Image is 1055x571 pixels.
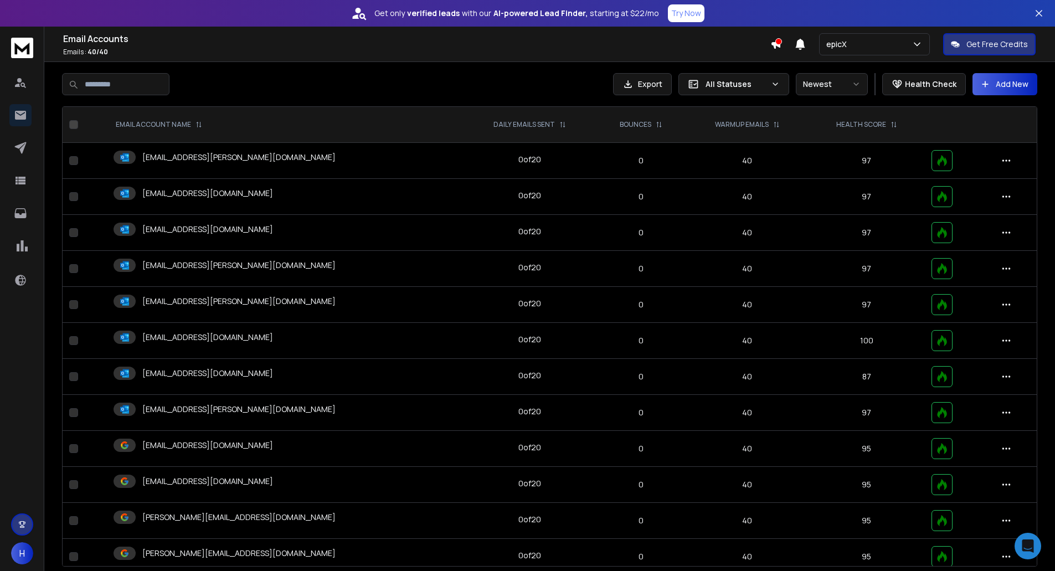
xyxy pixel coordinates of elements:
div: 0 of 20 [518,514,541,525]
p: 0 [603,443,680,454]
p: [EMAIL_ADDRESS][DOMAIN_NAME] [142,368,273,379]
p: All Statuses [706,79,766,90]
p: [EMAIL_ADDRESS][PERSON_NAME][DOMAIN_NAME] [142,296,336,307]
p: [EMAIL_ADDRESS][DOMAIN_NAME] [142,188,273,199]
div: 0 of 20 [518,550,541,561]
td: 97 [809,287,925,323]
p: BOUNCES [620,120,651,129]
p: Emails : [63,48,770,56]
div: 0 of 20 [518,154,541,165]
td: 40 [686,143,809,179]
p: Get only with our starting at $22/mo [374,8,659,19]
td: 40 [686,359,809,395]
td: 40 [686,323,809,359]
p: DAILY EMAILS SENT [493,120,555,129]
button: Get Free Credits [943,33,1036,55]
p: 0 [603,515,680,526]
td: 97 [809,395,925,431]
div: 0 of 20 [518,442,541,453]
p: Health Check [905,79,956,90]
div: 0 of 20 [518,406,541,417]
p: 0 [603,407,680,418]
p: 0 [603,299,680,310]
p: [PERSON_NAME][EMAIL_ADDRESS][DOMAIN_NAME] [142,548,336,559]
p: epicX [826,39,851,50]
td: 40 [686,503,809,539]
p: 0 [603,155,680,166]
td: 40 [686,467,809,503]
p: HEALTH SCORE [836,120,886,129]
p: Get Free Credits [966,39,1028,50]
div: 0 of 20 [518,370,541,381]
div: Open Intercom Messenger [1015,533,1041,559]
td: 40 [686,179,809,215]
td: 40 [686,395,809,431]
td: 97 [809,179,925,215]
button: Newest [796,73,868,95]
button: H [11,542,33,564]
p: 0 [603,479,680,490]
td: 95 [809,503,925,539]
td: 97 [809,251,925,287]
td: 97 [809,215,925,251]
td: 40 [686,215,809,251]
div: 0 of 20 [518,478,541,489]
button: Health Check [882,73,966,95]
p: [EMAIL_ADDRESS][DOMAIN_NAME] [142,224,273,235]
p: 0 [603,227,680,238]
div: 0 of 20 [518,334,541,345]
div: EMAIL ACCOUNT NAME [116,120,202,129]
img: logo [11,38,33,58]
div: 0 of 20 [518,262,541,273]
td: 40 [686,431,809,467]
strong: AI-powered Lead Finder, [493,8,588,19]
p: [EMAIL_ADDRESS][DOMAIN_NAME] [142,332,273,343]
button: Add New [972,73,1037,95]
div: 0 of 20 [518,190,541,201]
td: 95 [809,431,925,467]
p: [EMAIL_ADDRESS][PERSON_NAME][DOMAIN_NAME] [142,404,336,415]
strong: verified leads [407,8,460,19]
td: 100 [809,323,925,359]
td: 87 [809,359,925,395]
p: 0 [603,263,680,274]
td: 40 [686,251,809,287]
span: 40 / 40 [88,47,108,56]
p: 0 [603,335,680,346]
p: [PERSON_NAME][EMAIL_ADDRESS][DOMAIN_NAME] [142,512,336,523]
p: [EMAIL_ADDRESS][DOMAIN_NAME] [142,476,273,487]
p: 0 [603,371,680,382]
div: 0 of 20 [518,298,541,309]
td: 97 [809,143,925,179]
p: Try Now [671,8,701,19]
button: Try Now [668,4,704,22]
h1: Email Accounts [63,32,770,45]
button: Export [613,73,672,95]
td: 40 [686,287,809,323]
p: 0 [603,191,680,202]
td: 95 [809,467,925,503]
p: 0 [603,551,680,562]
p: [EMAIL_ADDRESS][DOMAIN_NAME] [142,440,273,451]
p: WARMUP EMAILS [715,120,769,129]
div: 0 of 20 [518,226,541,237]
p: [EMAIL_ADDRESS][PERSON_NAME][DOMAIN_NAME] [142,260,336,271]
p: [EMAIL_ADDRESS][PERSON_NAME][DOMAIN_NAME] [142,152,336,163]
